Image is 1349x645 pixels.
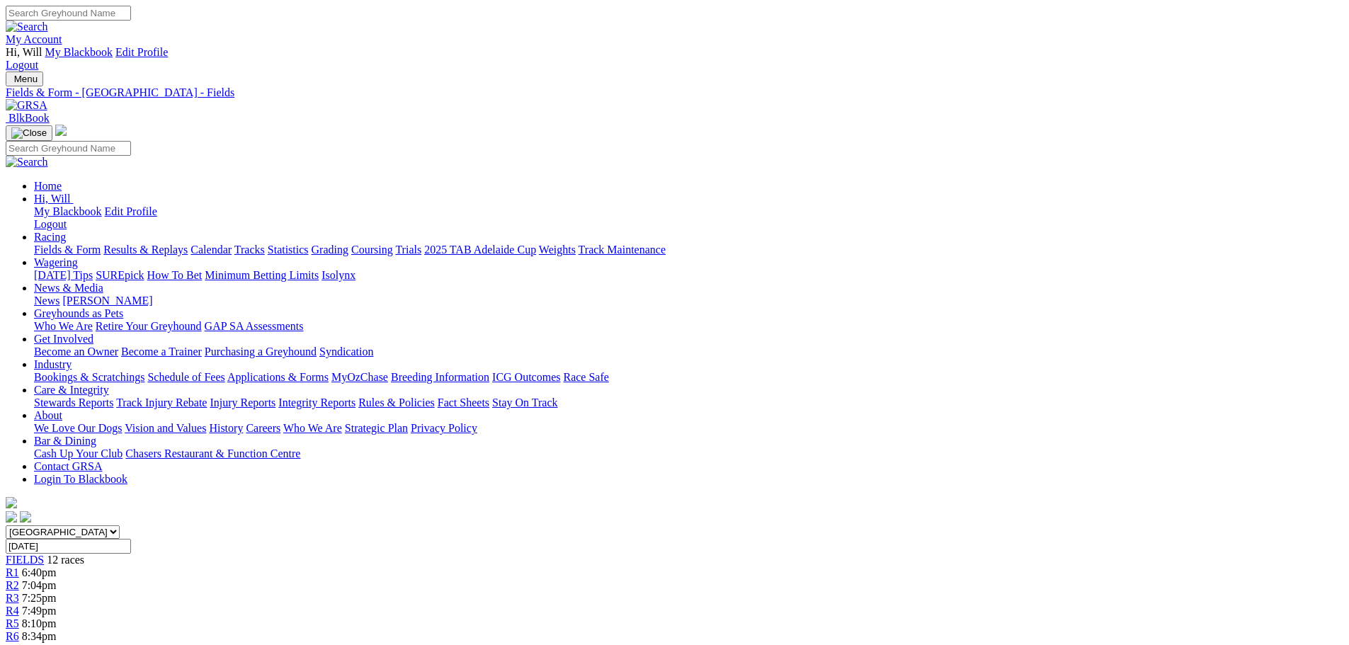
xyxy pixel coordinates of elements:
a: Stewards Reports [34,396,113,409]
div: Bar & Dining [34,447,1343,460]
a: Purchasing a Greyhound [205,346,317,358]
a: Results & Replays [103,244,188,256]
a: Grading [312,244,348,256]
a: Fields & Form - [GEOGRAPHIC_DATA] - Fields [6,86,1343,99]
a: Track Maintenance [579,244,666,256]
img: Search [6,21,48,33]
a: My Account [6,33,62,45]
a: Logout [34,218,67,230]
img: logo-grsa-white.png [55,125,67,136]
a: Edit Profile [105,205,157,217]
a: Rules & Policies [358,396,435,409]
div: My Account [6,46,1343,72]
div: News & Media [34,295,1343,307]
a: About [34,409,62,421]
a: Vision and Values [125,422,206,434]
a: Fact Sheets [438,396,489,409]
a: Get Involved [34,333,93,345]
a: MyOzChase [331,371,388,383]
a: R6 [6,630,19,642]
a: R2 [6,579,19,591]
a: Hi, Will [34,193,74,205]
a: Who We Are [283,422,342,434]
a: Home [34,180,62,192]
button: Toggle navigation [6,72,43,86]
img: twitter.svg [20,511,31,523]
a: Wagering [34,256,78,268]
a: Care & Integrity [34,384,109,396]
a: News & Media [34,282,103,294]
a: Industry [34,358,72,370]
a: How To Bet [147,269,203,281]
a: Login To Blackbook [34,473,127,485]
a: Racing [34,231,66,243]
input: Search [6,141,131,156]
a: Contact GRSA [34,460,102,472]
img: Search [6,156,48,169]
a: Become an Owner [34,346,118,358]
a: Bar & Dining [34,435,96,447]
span: 12 races [47,554,84,566]
a: Breeding Information [391,371,489,383]
a: Syndication [319,346,373,358]
a: Applications & Forms [227,371,329,383]
span: 8:34pm [22,630,57,642]
a: Strategic Plan [345,422,408,434]
span: 8:10pm [22,617,57,629]
a: News [34,295,59,307]
a: SUREpick [96,269,144,281]
a: Tracks [234,244,265,256]
span: BlkBook [8,112,50,124]
a: Greyhounds as Pets [34,307,123,319]
div: Hi, Will [34,205,1343,231]
a: Coursing [351,244,393,256]
a: R3 [6,592,19,604]
div: About [34,422,1343,435]
input: Select date [6,539,131,554]
a: Minimum Betting Limits [205,269,319,281]
span: 6:40pm [22,566,57,578]
span: Menu [14,74,38,84]
span: 7:25pm [22,592,57,604]
a: FIELDS [6,554,44,566]
a: My Blackbook [34,205,102,217]
a: Injury Reports [210,396,275,409]
a: Careers [246,422,280,434]
a: [PERSON_NAME] [62,295,152,307]
img: Close [11,127,47,139]
a: Calendar [190,244,232,256]
a: Fields & Form [34,244,101,256]
a: Isolynx [321,269,355,281]
span: 7:04pm [22,579,57,591]
a: R5 [6,617,19,629]
span: Hi, Will [34,193,71,205]
button: Toggle navigation [6,125,52,141]
a: Statistics [268,244,309,256]
a: Chasers Restaurant & Function Centre [125,447,300,460]
img: facebook.svg [6,511,17,523]
a: Bookings & Scratchings [34,371,144,383]
a: Become a Trainer [121,346,202,358]
span: Hi, Will [6,46,42,58]
a: R4 [6,605,19,617]
div: Wagering [34,269,1343,282]
a: Stay On Track [492,396,557,409]
a: GAP SA Assessments [205,320,304,332]
div: Industry [34,371,1343,384]
a: Privacy Policy [411,422,477,434]
div: Get Involved [34,346,1343,358]
a: R1 [6,566,19,578]
img: logo-grsa-white.png [6,497,17,508]
span: 7:49pm [22,605,57,617]
div: Greyhounds as Pets [34,320,1343,333]
a: We Love Our Dogs [34,422,122,434]
a: Weights [539,244,576,256]
input: Search [6,6,131,21]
